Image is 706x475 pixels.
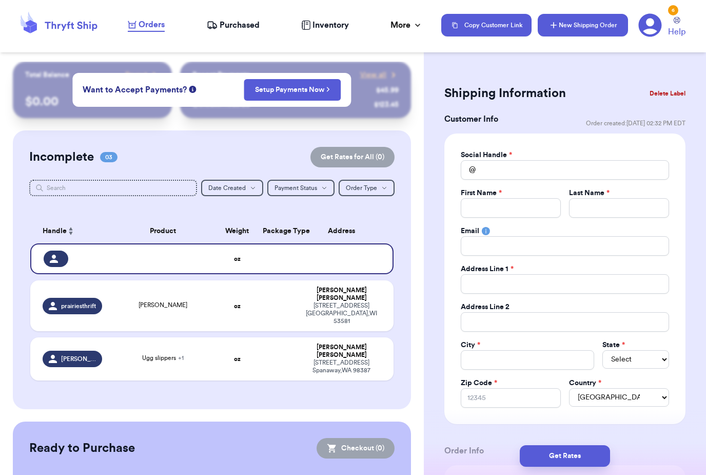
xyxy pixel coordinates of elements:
a: Orders [128,18,165,32]
div: @ [461,160,476,180]
label: Social Handle [461,150,512,160]
a: 6 [638,13,662,37]
span: Order created: [DATE] 02:32 PM EDT [586,119,685,127]
strong: oz [234,356,241,362]
div: [STREET_ADDRESS] Spanaway , WA 98387 [302,359,381,374]
span: Orders [139,18,165,31]
button: Setup Payments Now [244,79,341,101]
span: Date Created [208,185,246,191]
span: Ugg slippers [142,355,184,361]
span: Payment Status [274,185,317,191]
a: Help [668,17,685,38]
a: Setup Payments Now [255,85,330,95]
a: Payout [125,70,160,80]
span: + 1 [178,355,184,361]
strong: oz [234,303,241,309]
span: View all [360,70,386,80]
strong: oz [234,256,241,262]
a: View all [360,70,399,80]
div: $ 45.99 [376,85,399,96]
th: Weight [218,219,257,243]
span: Purchased [220,19,260,31]
button: Date Created [201,180,263,196]
button: Delete Label [645,82,690,105]
label: City [461,340,480,350]
input: Search [29,180,197,196]
span: [PERSON_NAME] [139,302,187,308]
h2: Ready to Purchase [29,440,135,457]
label: Country [569,378,601,388]
div: More [390,19,423,31]
button: Checkout (0) [317,438,395,459]
label: Zip Code [461,378,497,388]
label: First Name [461,188,502,198]
button: Copy Customer Link [441,14,532,36]
div: $ 123.45 [374,100,399,110]
a: Inventory [301,19,349,31]
label: State [602,340,625,350]
label: Last Name [569,188,610,198]
h3: Customer Info [444,113,498,125]
span: Want to Accept Payments? [83,84,187,96]
span: Handle [43,226,67,237]
span: Help [668,26,685,38]
button: Sort ascending [67,225,75,237]
input: 12345 [461,388,561,408]
div: 6 [668,5,678,15]
p: $ 0.00 [25,93,160,110]
button: Order Type [339,180,395,196]
label: Address Line 2 [461,302,509,312]
span: Inventory [312,19,349,31]
p: Total Balance [25,70,69,80]
span: Payout [125,70,147,80]
button: New Shipping Order [538,14,628,36]
label: Email [461,226,479,236]
h2: Incomplete [29,149,94,165]
div: [PERSON_NAME] [PERSON_NAME] [302,344,381,359]
button: Get Rates [520,445,610,467]
div: [PERSON_NAME] [PERSON_NAME] [302,287,381,302]
th: Package Type [257,219,296,243]
button: Payment Status [267,180,335,196]
a: Purchased [207,19,260,31]
span: prairiesthrift [61,302,96,310]
th: Address [296,219,393,243]
p: Recent Payments [192,70,249,80]
div: [STREET_ADDRESS] [GEOGRAPHIC_DATA] , WI 53581 [302,302,381,325]
span: [PERSON_NAME] [61,355,96,363]
button: Get Rates for All (0) [310,147,395,167]
th: Product [108,219,218,243]
span: Order Type [346,185,377,191]
span: 03 [100,152,117,162]
h2: Shipping Information [444,85,566,102]
label: Address Line 1 [461,264,514,274]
